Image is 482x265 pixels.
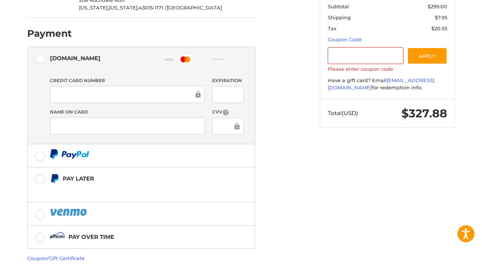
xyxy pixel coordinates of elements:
[55,90,194,99] iframe: To enrich screen reader interactions, please activate Accessibility in Grammarly extension settings
[50,149,89,159] img: PayPal icon
[109,5,139,11] span: [US_STATE],
[407,47,447,64] button: Apply
[50,187,208,193] iframe: PayPal Message 2
[401,106,447,120] span: $327.88
[328,36,362,42] a: Coupon Code
[27,28,72,39] h2: Payment
[50,109,205,115] label: Name on Card
[63,172,208,185] div: Pay Later
[212,109,243,116] label: CVV
[50,232,65,242] img: Affirm icon
[212,77,243,84] label: Expiration
[431,25,447,31] span: $20.93
[328,77,447,92] div: Have a gift card? Email for redemption info.
[68,231,114,243] div: Pay over time
[50,77,205,84] label: Credit Card Number
[139,5,167,11] span: 43015-1171 /
[328,66,447,72] label: Please enter coupon code
[27,255,85,261] a: Coupon/Gift Certificate
[328,14,351,20] span: Shipping
[50,174,59,183] img: Pay Later icon
[328,25,336,31] span: Tax
[167,5,222,11] span: [GEOGRAPHIC_DATA]
[435,14,447,20] span: $7.95
[328,3,349,9] span: Subtotal
[79,5,109,11] span: [US_STATE],
[428,3,447,9] span: $299.00
[50,52,101,64] div: [DOMAIN_NAME]
[328,47,404,64] input: Gift Certificate or Coupon Code
[50,207,88,217] img: PayPal icon
[328,109,358,117] span: Total (USD)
